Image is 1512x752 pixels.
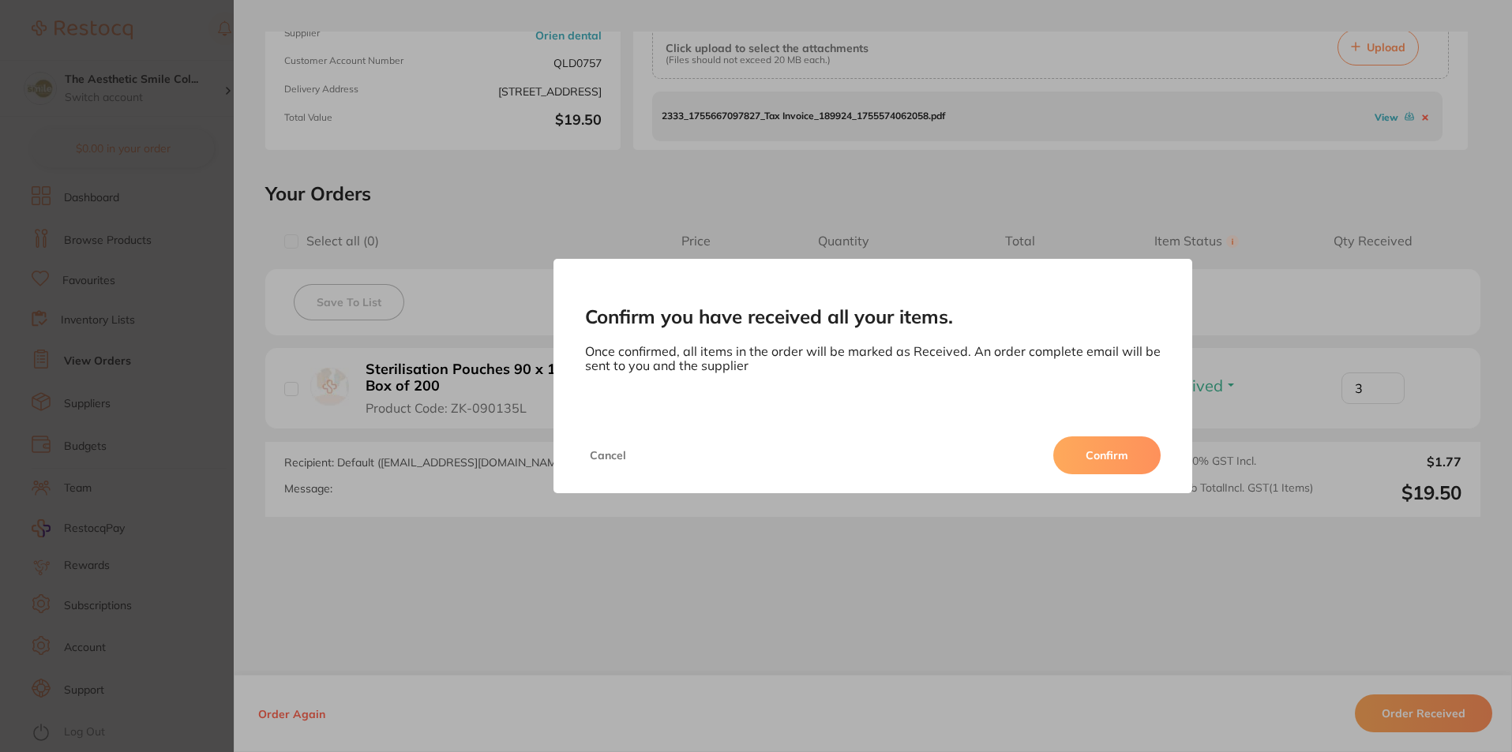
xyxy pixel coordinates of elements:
[585,344,1161,373] p: Once confirmed, all items in the order will be marked as Received. An order complete email will b...
[69,45,272,61] p: It has been 14 days since you have started your Restocq journey. We wanted to do a check in and s...
[36,47,61,73] img: Profile image for Restocq
[585,436,631,474] button: Cancel
[1053,436,1161,474] button: Confirm
[69,61,272,75] p: Message from Restocq, sent 23h ago
[24,33,292,85] div: message notification from Restocq, 23h ago. It has been 14 days since you have started your Resto...
[585,306,1161,328] h2: Confirm you have received all your items.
